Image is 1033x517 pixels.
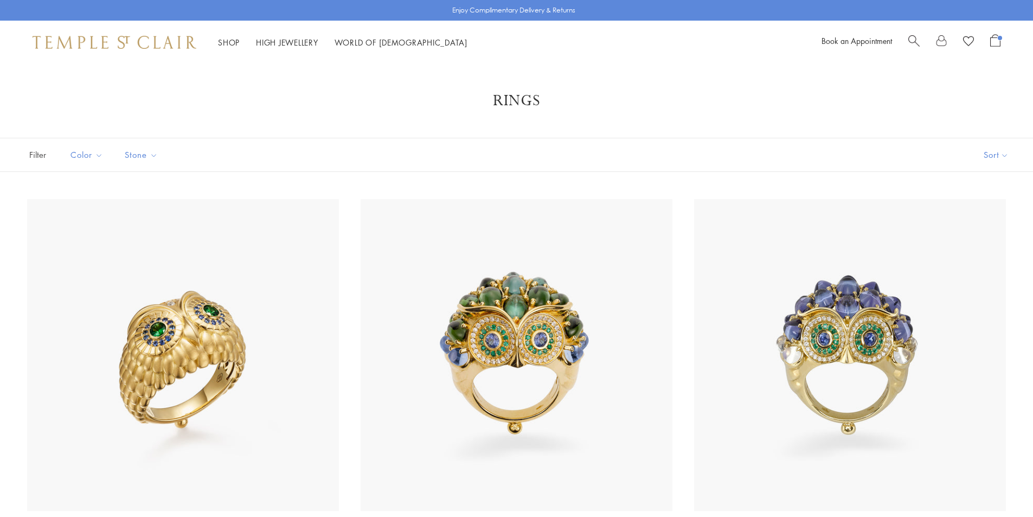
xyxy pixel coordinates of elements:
a: ShopShop [218,37,240,48]
img: Temple St. Clair [33,36,196,49]
img: R36865-OWLTGBS [27,199,339,511]
span: Color [65,148,111,162]
a: View Wishlist [963,34,974,50]
button: Stone [117,143,166,167]
p: Enjoy Complimentary Delivery & Returns [452,5,575,16]
span: Stone [119,148,166,162]
a: Open Shopping Bag [990,34,1000,50]
button: Color [62,143,111,167]
a: Book an Appointment [822,35,892,46]
nav: Main navigation [218,36,467,49]
img: 18K Tanzanite Temple Owl Ring [694,199,1006,511]
img: 18K Indicolite Temple Owl Ring [361,199,672,511]
h1: Rings [43,91,990,111]
a: World of [DEMOGRAPHIC_DATA]World of [DEMOGRAPHIC_DATA] [335,37,467,48]
a: High JewelleryHigh Jewellery [256,37,318,48]
a: Search [908,34,920,50]
button: Show sort by [959,138,1033,171]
